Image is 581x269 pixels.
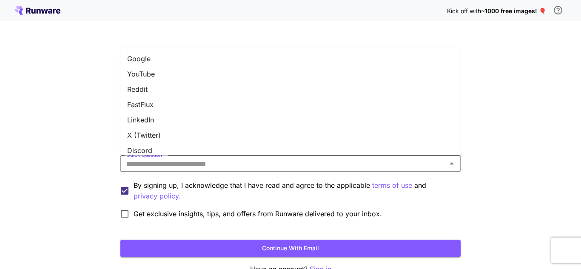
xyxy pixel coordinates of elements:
li: LinkedIn [120,112,461,127]
span: Kick off with [447,7,481,14]
button: By signing up, I acknowledge that I have read and agree to the applicable terms of use and [134,191,181,201]
li: FastFlux [120,97,461,112]
p: terms of use [372,180,412,191]
p: By signing up, I acknowledge that I have read and agree to the applicable and [134,180,454,201]
li: Discord [120,143,461,158]
button: Continue with email [120,240,461,257]
li: YouTube [120,66,461,82]
li: Reddit [120,82,461,97]
button: Close [446,158,458,170]
button: By signing up, I acknowledge that I have read and agree to the applicable and privacy policy. [372,180,412,191]
li: Google [120,51,461,66]
li: X (Twitter) [120,127,461,143]
button: In order to qualify for free credit, you need to sign up with a business email address and click ... [550,2,567,19]
span: Get exclusive insights, tips, and offers from Runware delivered to your inbox. [134,209,382,219]
span: ~1000 free images! 🎈 [481,7,546,14]
p: privacy policy. [134,191,181,201]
